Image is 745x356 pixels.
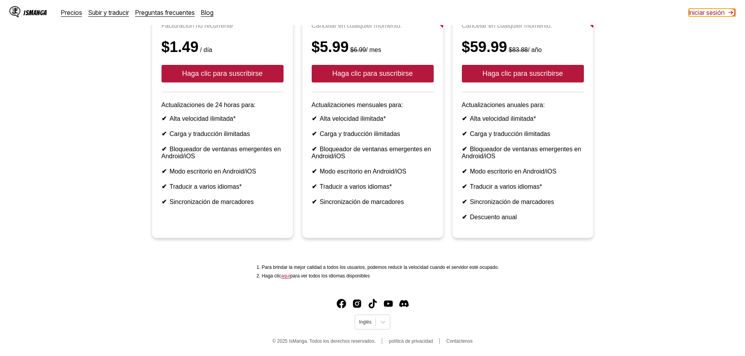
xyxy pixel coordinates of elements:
[389,338,433,344] a: política de privacidad
[399,299,409,308] img: Discord de IsManga
[462,199,467,205] font: ✔
[312,168,317,175] font: ✔
[272,338,375,344] font: © 2025 IsManga. Todos los derechos reservados.
[312,146,431,159] font: Bloqueador de ventanas emergentes en Android/iOS
[462,183,467,190] font: ✔
[384,299,393,308] img: IsManga YouTube
[162,39,199,55] font: $1.49
[170,199,254,205] font: Sincronización de marcadores
[320,131,400,137] font: Carga y traducción ilimitadas
[162,199,167,205] font: ✔
[462,214,467,220] font: ✔
[162,65,284,82] button: Haga clic para suscribirse
[337,299,346,308] img: IsManga Facebook
[262,265,499,270] font: Para brindar la mejor calidad a todos los usuarios, podemos reducir la velocidad cuando el servid...
[359,319,360,325] input: Seleccionar idioma
[162,131,167,137] font: ✔
[290,273,370,279] font: para ver todos los idiomas disponibles
[312,39,349,55] font: $5.99
[384,299,393,308] a: YouTube
[88,9,129,16] a: Subir y traducir
[470,131,550,137] font: Carga y traducción ilimitadas
[170,115,236,122] font: Alta velocidad ilimitada*
[170,183,242,190] font: Traducir a varios idiomas*
[170,131,250,137] font: Carga y traducción ilimitadas
[689,9,736,16] button: Iniciar sesión
[312,183,317,190] font: ✔
[200,47,212,53] font: / día
[312,131,317,137] font: ✔
[320,199,404,205] font: Sincronización de marcadores
[446,338,472,344] a: Contáctenos
[352,299,362,308] a: Instagram
[201,9,214,16] a: Blog
[281,273,290,279] a: Idiomas disponibles
[470,168,557,175] font: Modo escritorio en Android/iOS
[470,199,554,205] font: Sincronización de marcadores
[23,9,47,16] font: IsManga
[312,115,317,122] font: ✔
[470,214,517,220] font: Descuento anual
[482,70,563,77] font: Haga clic para suscribirse
[312,22,402,29] font: Cancelar en cualquier momento.
[61,9,82,16] a: Precios
[281,273,290,279] font: aquí
[312,199,317,205] font: ✔
[509,47,528,53] font: $83.88
[350,47,366,53] font: $6.99
[9,6,20,17] img: Logotipo de IsManga
[312,146,317,152] font: ✔
[337,299,346,308] a: Facebook
[689,9,725,16] font: Iniciar sesión
[9,6,61,19] a: Logotipo de IsMangaIsManga
[262,273,281,279] font: Haga clic
[320,168,406,175] font: Modo escritorio en Android/iOS
[399,299,409,308] a: Discordia
[462,146,582,159] font: Bloqueador de ventanas emergentes en Android/iOS
[162,102,256,108] font: Actualizaciones de 24 horas para:
[332,70,413,77] font: Haga clic para suscribirse
[462,146,467,152] font: ✔
[528,47,542,53] font: / año
[462,168,467,175] font: ✔
[162,168,167,175] font: ✔
[462,102,545,108] font: Actualizaciones anuales para:
[162,22,233,29] font: Facturación no recurrente
[162,183,167,190] font: ✔
[320,183,392,190] font: Traducir a varios idiomas*
[320,115,386,122] font: Alta velocidad ilimitada*
[170,168,256,175] font: Modo escritorio en Android/iOS
[162,115,167,122] font: ✔
[462,22,552,29] font: Cancelar en cualquier momento.
[352,299,362,308] img: Instagram de IsManga
[462,39,507,55] font: $59.99
[312,65,434,82] button: Haga clic para suscribirse
[162,146,281,159] font: Bloqueador de ventanas emergentes en Android/iOS
[462,65,584,82] button: Haga clic para suscribirse
[728,9,736,16] img: desconectar
[462,115,467,122] font: ✔
[470,115,536,122] font: Alta velocidad ilimitada*
[462,131,467,137] font: ✔
[312,102,403,108] font: Actualizaciones mensuales para:
[182,70,262,77] font: Haga clic para suscribirse
[366,47,381,53] font: / mes
[470,183,542,190] font: Traducir a varios idiomas*
[368,299,377,308] img: IsManga TikTok
[135,9,195,16] a: Preguntas frecuentes
[368,299,377,308] a: TikTok
[162,146,167,152] font: ✔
